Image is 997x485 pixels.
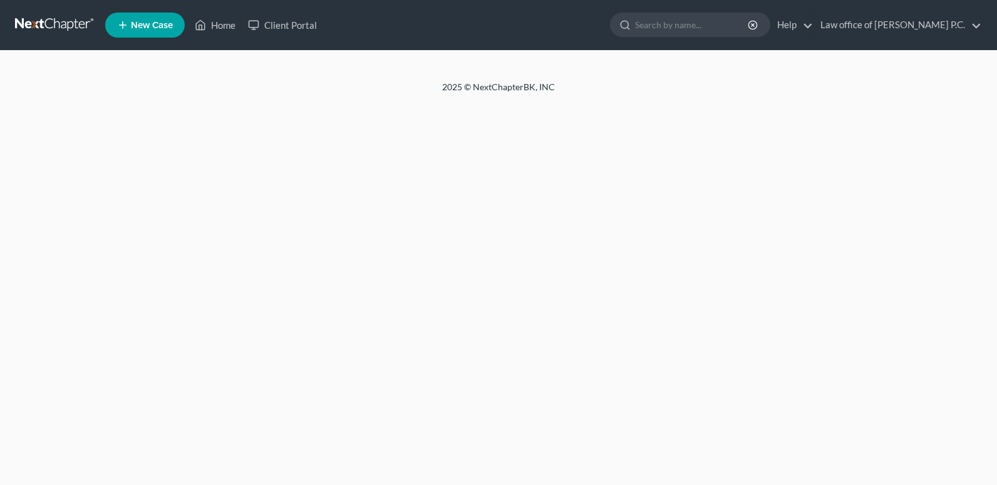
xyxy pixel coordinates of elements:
[131,21,173,30] span: New Case
[635,13,750,36] input: Search by name...
[242,14,323,36] a: Client Portal
[814,14,981,36] a: Law office of [PERSON_NAME] P.C.
[142,81,855,103] div: 2025 © NextChapterBK, INC
[771,14,813,36] a: Help
[189,14,242,36] a: Home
